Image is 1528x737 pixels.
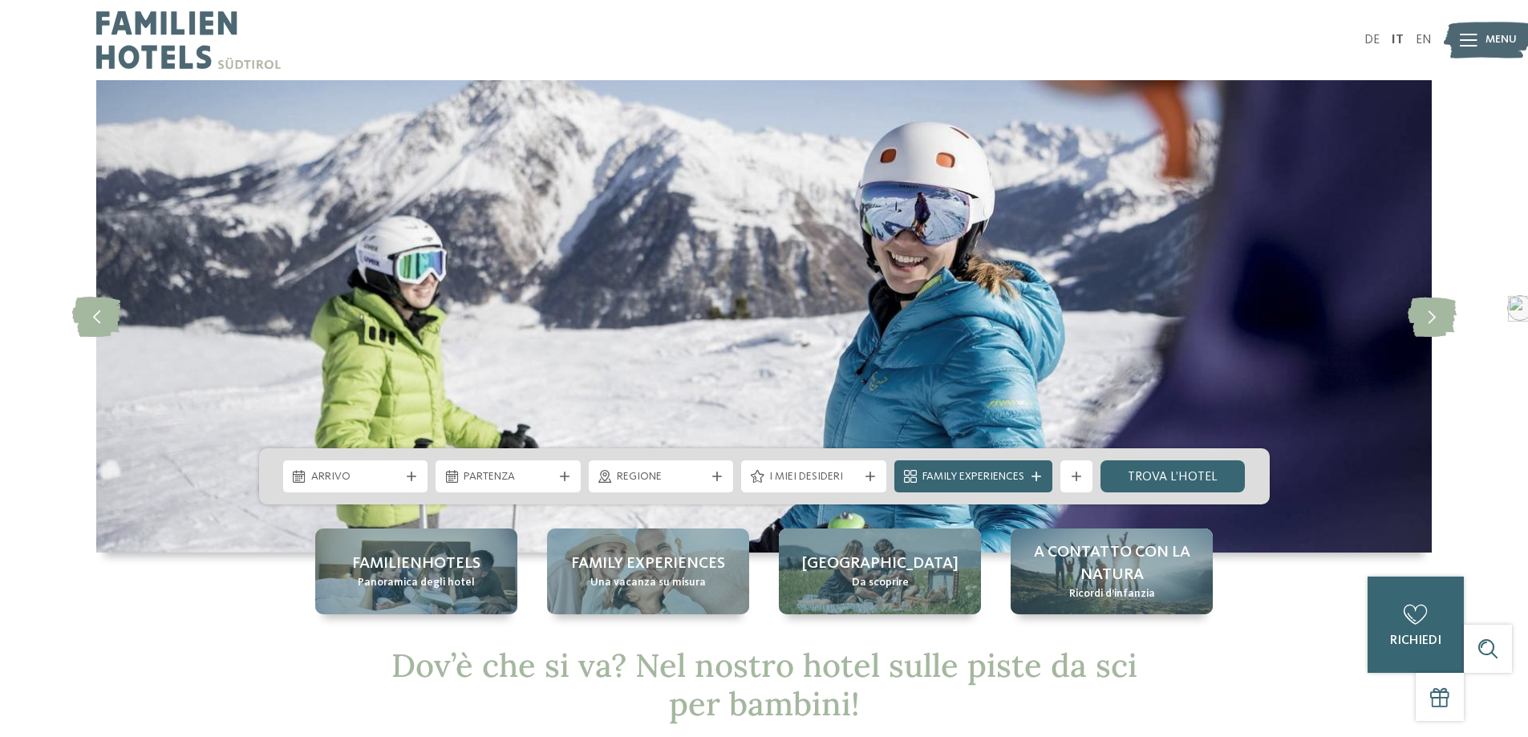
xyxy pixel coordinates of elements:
span: Ricordi d’infanzia [1069,586,1155,602]
span: Dov’è che si va? Nel nostro hotel sulle piste da sci per bambini! [391,645,1137,724]
a: Hotel sulle piste da sci per bambini: divertimento senza confini [GEOGRAPHIC_DATA] Da scoprire [779,528,981,614]
span: Una vacanza su misura [590,575,706,591]
span: I miei desideri [769,469,858,485]
span: [GEOGRAPHIC_DATA] [802,553,959,575]
span: A contatto con la natura [1027,541,1197,586]
span: Family Experiences [922,469,1024,485]
img: Hotel sulle piste da sci per bambini: divertimento senza confini [96,80,1432,553]
span: Da scoprire [852,575,909,591]
span: Regione [617,469,706,485]
span: richiedi [1390,634,1441,647]
span: Family experiences [571,553,725,575]
a: Hotel sulle piste da sci per bambini: divertimento senza confini A contatto con la natura Ricordi... [1011,528,1213,614]
a: IT [1392,34,1404,47]
a: EN [1416,34,1432,47]
span: Panoramica degli hotel [358,575,475,591]
span: Menu [1485,32,1517,48]
a: Hotel sulle piste da sci per bambini: divertimento senza confini Family experiences Una vacanza s... [547,528,749,614]
a: Hotel sulle piste da sci per bambini: divertimento senza confini Familienhotels Panoramica degli ... [315,528,517,614]
a: DE [1364,34,1380,47]
a: trova l’hotel [1100,460,1246,492]
span: Familienhotels [352,553,480,575]
span: Partenza [464,469,553,485]
a: richiedi [1368,577,1464,673]
span: Arrivo [311,469,400,485]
